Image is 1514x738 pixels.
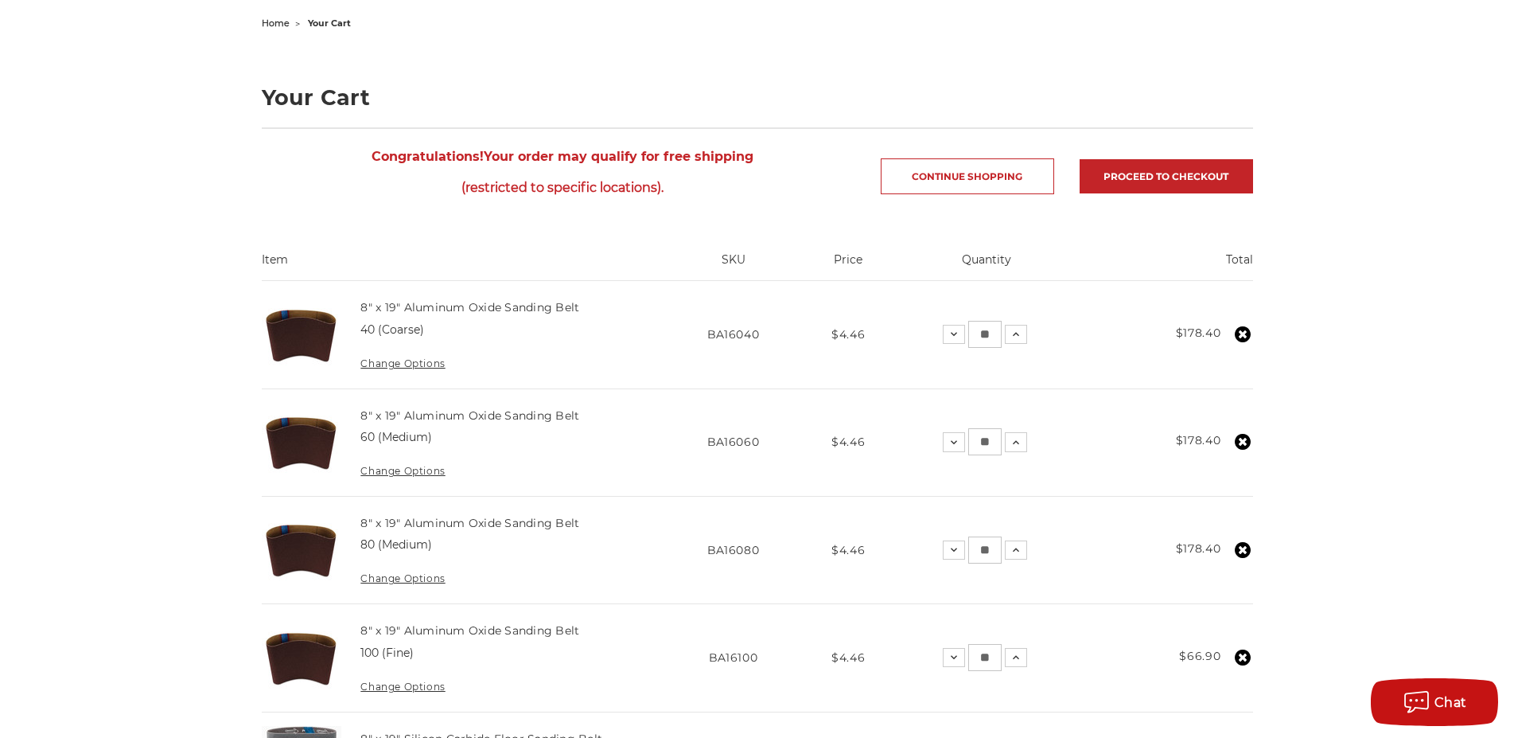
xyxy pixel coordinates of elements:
[893,252,1080,280] th: Quantity
[1080,252,1253,280] th: Total
[360,572,445,584] a: Change Options
[1371,678,1498,726] button: Chat
[308,18,351,29] span: your cart
[262,18,290,29] a: home
[360,322,424,338] dd: 40 (Coarse)
[1176,326,1221,340] strong: $178.40
[360,681,445,693] a: Change Options
[1176,433,1221,447] strong: $178.40
[360,357,445,369] a: Change Options
[360,537,432,553] dd: 80 (Medium)
[360,516,579,530] a: 8" x 19" Aluminum Oxide Sanding Belt
[804,252,893,280] th: Price
[360,645,414,662] dd: 100 (Fine)
[709,650,758,665] span: BA16100
[262,141,864,203] span: Your order may qualify for free shipping
[968,428,1002,455] input: 8" x 19" Aluminum Oxide Sanding Belt Quantity:
[262,252,663,280] th: Item
[1434,695,1467,710] span: Chat
[831,435,866,449] span: $4.46
[262,295,341,375] img: aluminum oxide 8x19 sanding belt
[881,158,1054,194] a: Continue Shopping
[372,149,484,164] strong: Congratulations!
[662,252,804,280] th: SKU
[707,327,760,342] span: BA16040
[968,537,1002,564] input: 8" x 19" Aluminum Oxide Sanding Belt Quantity:
[262,619,341,698] img: aluminum oxide 8x19 sanding belt
[262,510,341,590] img: aluminum oxide 8x19 sanding belt
[831,543,866,557] span: $4.46
[1080,159,1253,193] a: Proceed to checkout
[262,172,864,203] span: (restricted to specific locations).
[831,650,866,665] span: $4.46
[831,327,866,342] span: $4.46
[968,321,1002,348] input: 8" x 19" Aluminum Oxide Sanding Belt Quantity:
[360,623,579,638] a: 8" x 19" Aluminum Oxide Sanding Belt
[360,429,432,446] dd: 60 (Medium)
[707,543,760,557] span: BA16080
[262,403,341,482] img: aluminum oxide 8x19 sanding belt
[968,644,1002,671] input: 8" x 19" Aluminum Oxide Sanding Belt Quantity:
[360,465,445,477] a: Change Options
[1179,649,1220,663] strong: $66.90
[360,408,579,423] a: 8" x 19" Aluminum Oxide Sanding Belt
[360,300,579,314] a: 8" x 19" Aluminum Oxide Sanding Belt
[707,435,760,449] span: BA16060
[262,87,1253,108] h1: Your Cart
[1176,541,1221,556] strong: $178.40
